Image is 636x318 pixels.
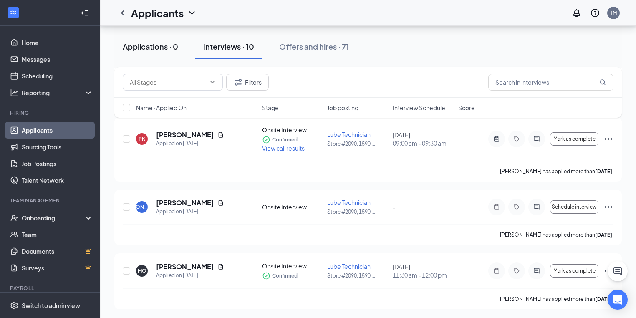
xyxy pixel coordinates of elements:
svg: Ellipses [603,266,613,276]
div: Onsite Interview [262,262,323,270]
h5: [PERSON_NAME] [156,198,214,207]
b: [DATE] [595,296,612,302]
span: Schedule interview [552,204,597,210]
p: [PERSON_NAME] has applied more than . [500,295,613,303]
span: Lube Technician [327,262,371,270]
p: Store #2090, 1590 ... [327,272,388,279]
svg: ActiveChat [532,136,542,142]
span: Confirmed [272,136,298,144]
svg: ChevronLeft [118,8,128,18]
span: Score [458,103,475,112]
svg: Document [217,131,224,138]
svg: Notifications [572,8,582,18]
div: Onboarding [22,214,86,222]
div: [DATE] [393,262,453,279]
input: Search in interviews [488,74,613,91]
svg: Filter [233,77,243,87]
div: Applied on [DATE] [156,139,224,148]
svg: Ellipses [603,134,613,144]
div: Onsite Interview [262,203,323,211]
div: Applied on [DATE] [156,207,224,216]
span: 09:00 am - 09:30 am [393,139,453,147]
svg: Tag [512,136,522,142]
div: MO [138,267,146,274]
span: Mark as complete [553,268,596,274]
h5: [PERSON_NAME] [156,130,214,139]
div: Team Management [10,197,91,204]
a: Talent Network [22,172,93,189]
svg: Collapse [81,9,89,17]
b: [DATE] [595,232,612,238]
button: Filter Filters [226,74,269,91]
p: Store #2090, 1590 ... [327,140,388,147]
div: [PERSON_NAME] [121,203,164,210]
svg: Analysis [10,88,18,97]
button: Schedule interview [550,200,598,214]
svg: ChevronDown [187,8,197,18]
button: Mark as complete [550,264,598,278]
span: Lube Technician [327,199,371,206]
span: Mark as complete [553,136,596,142]
div: Offers and hires · 71 [279,41,349,52]
svg: ChevronDown [209,79,216,86]
span: Confirmed [272,272,298,280]
svg: WorkstreamLogo [9,8,18,17]
span: Lube Technician [327,131,371,138]
svg: Settings [10,301,18,310]
p: Store #2090, 1590 ... [327,208,388,215]
svg: ChatActive [613,266,623,276]
div: Applied on [DATE] [156,271,224,280]
svg: ActiveChat [532,268,542,274]
a: Sourcing Tools [22,139,93,155]
button: Mark as complete [550,132,598,146]
a: SurveysCrown [22,260,93,276]
svg: UserCheck [10,214,18,222]
span: Name · Applied On [136,103,187,112]
span: View call results [262,144,305,152]
div: Hiring [10,109,91,116]
svg: ActiveChat [532,204,542,210]
a: DocumentsCrown [22,243,93,260]
div: Payroll [10,285,91,292]
svg: Note [492,204,502,210]
a: Job Postings [22,155,93,172]
svg: Tag [512,204,522,210]
div: Open Intercom Messenger [608,290,628,310]
button: ChatActive [608,261,628,281]
p: [PERSON_NAME] has applied more than . [500,168,613,175]
svg: Ellipses [603,202,613,212]
a: Home [22,34,93,51]
b: [DATE] [595,168,612,174]
div: Switch to admin view [22,301,80,310]
h1: Applicants [131,6,184,20]
h5: [PERSON_NAME] [156,262,214,271]
div: PK [139,135,145,142]
div: Interviews · 10 [203,41,254,52]
svg: QuestionInfo [590,8,600,18]
div: JM [611,9,617,16]
svg: Tag [512,268,522,274]
svg: CheckmarkCircle [262,136,270,144]
svg: MagnifyingGlass [599,79,606,86]
span: - [393,203,396,211]
input: All Stages [130,78,206,87]
a: Team [22,226,93,243]
span: Stage [262,103,279,112]
p: [PERSON_NAME] has applied more than . [500,231,613,238]
svg: Document [217,199,224,206]
svg: Note [492,268,502,274]
span: Job posting [327,103,358,112]
a: Scheduling [22,68,93,84]
div: Applications · 0 [123,41,178,52]
div: Onsite Interview [262,126,323,134]
svg: ActiveNote [492,136,502,142]
span: Interview Schedule [393,103,445,112]
a: Applicants [22,122,93,139]
div: [DATE] [393,131,453,147]
a: Messages [22,51,93,68]
span: 11:30 am - 12:00 pm [393,271,453,279]
div: Reporting [22,88,93,97]
svg: CheckmarkCircle [262,272,270,280]
svg: Document [217,263,224,270]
